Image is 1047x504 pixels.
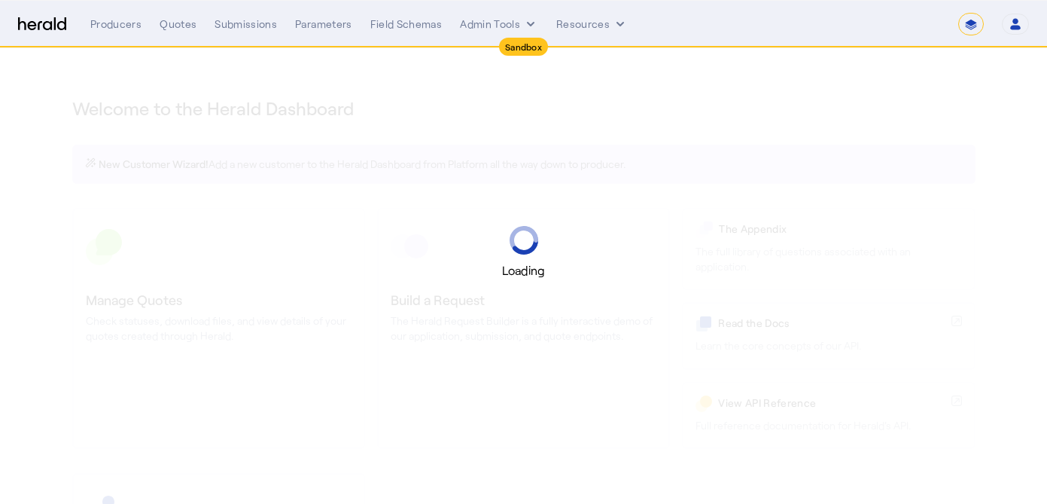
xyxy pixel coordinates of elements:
[295,17,352,32] div: Parameters
[499,38,548,56] div: Sandbox
[370,17,443,32] div: Field Schemas
[90,17,142,32] div: Producers
[556,17,628,32] button: Resources dropdown menu
[215,17,277,32] div: Submissions
[160,17,196,32] div: Quotes
[460,17,538,32] button: internal dropdown menu
[18,17,66,32] img: Herald Logo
